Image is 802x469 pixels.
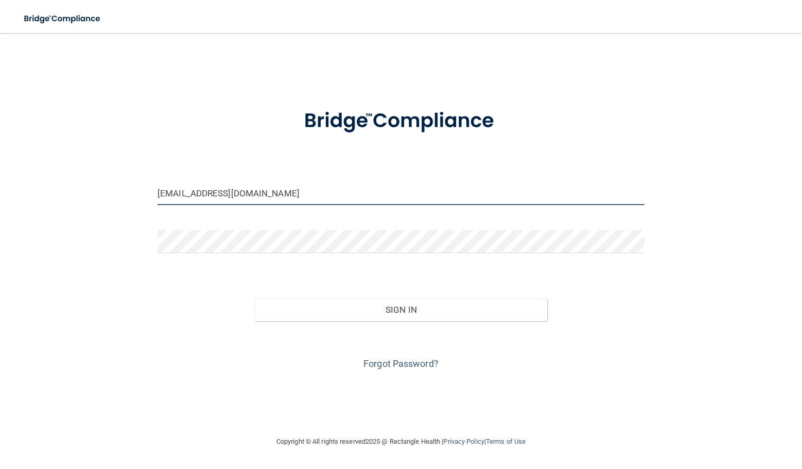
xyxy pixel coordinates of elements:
div: Copyright © All rights reserved 2025 @ Rectangle Health | | [213,425,589,458]
input: Email [158,182,644,205]
img: bridge_compliance_login_screen.278c3ca4.svg [283,95,519,147]
button: Sign In [255,298,547,321]
a: Forgot Password? [363,358,439,369]
a: Terms of Use [486,438,526,445]
img: bridge_compliance_login_screen.278c3ca4.svg [15,8,110,29]
a: Privacy Policy [443,438,484,445]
